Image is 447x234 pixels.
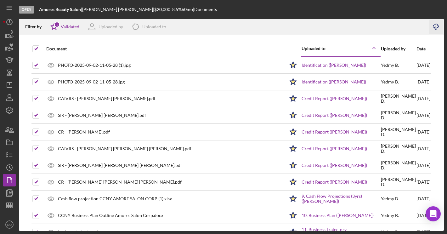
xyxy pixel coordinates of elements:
[416,174,430,190] div: [DATE]
[302,146,367,151] a: Credit Report ([PERSON_NAME])
[39,7,81,12] b: Amores Beauty Salon
[302,63,366,68] a: Identification ([PERSON_NAME])
[381,63,399,68] div: Yedmy B .
[381,196,399,201] div: Yedmy B .
[172,7,182,12] div: 8.5 %
[416,57,430,73] div: [DATE]
[39,7,82,12] div: |
[381,213,399,218] div: Yedmy B .
[61,24,79,29] div: Validated
[302,213,374,218] a: 10. Business Plan ([PERSON_NAME])
[182,7,193,12] div: 60 mo
[58,163,182,168] div: SIR - [PERSON_NAME] [PERSON_NAME] [PERSON_NAME].pdf
[416,191,430,207] div: [DATE]
[58,113,146,118] div: SIR - [PERSON_NAME] [PERSON_NAME].pdf
[58,79,125,84] div: PHOTO-2025-09-02-11-05-28.jpg
[154,7,170,12] span: $20,000
[381,160,416,170] div: [PERSON_NAME] D .
[302,194,380,204] a: 9. Cash Flow Projections (3yrs) ([PERSON_NAME])
[381,110,416,120] div: [PERSON_NAME] D .
[54,22,60,27] div: 1
[302,46,341,51] div: Uploaded to
[416,46,430,51] div: Date
[302,113,367,118] a: Credit Report ([PERSON_NAME])
[46,46,285,51] div: Document
[58,146,191,151] div: CAIVRS - [PERSON_NAME] [PERSON_NAME] [PERSON_NAME].pdf
[58,96,156,101] div: CAIVRS - [PERSON_NAME] [PERSON_NAME].pdf
[416,91,430,106] div: [DATE]
[7,223,12,226] text: DO
[25,24,46,29] div: Filter by
[381,79,399,84] div: Yedmy B .
[381,46,416,51] div: Uploaded by
[416,208,430,223] div: [DATE]
[381,177,416,187] div: [PERSON_NAME] D .
[381,127,416,137] div: [PERSON_NAME] D .
[19,6,34,14] div: Open
[58,213,163,218] div: CCNY Business Plan Outline Amores Salon Corp.docx
[58,63,131,68] div: PHOTO-2025-09-02-11-05-28 (1).jpg
[302,163,367,168] a: Credit Report ([PERSON_NAME])
[142,24,166,29] div: Uploaded to
[302,129,367,134] a: Credit Report ([PERSON_NAME])
[416,107,430,123] div: [DATE]
[426,206,441,221] div: Open Intercom Messenger
[193,7,217,12] div: | Documents
[416,74,430,90] div: [DATE]
[99,24,123,29] div: Uploaded by
[58,180,182,185] div: CR - [PERSON_NAME] [PERSON_NAME] [PERSON_NAME].pdf
[416,157,430,173] div: [DATE]
[82,7,154,12] div: [PERSON_NAME] [PERSON_NAME] |
[416,124,430,140] div: [DATE]
[302,180,367,185] a: Credit Report ([PERSON_NAME])
[302,96,367,101] a: Credit Report ([PERSON_NAME])
[302,79,366,84] a: Identification ([PERSON_NAME])
[3,218,16,231] button: DO
[58,196,172,201] div: Cash flow projection CCNY AMORE SALON CORP (1).xlsx
[381,144,416,154] div: [PERSON_NAME] D .
[416,141,430,157] div: [DATE]
[381,94,416,104] div: [PERSON_NAME] D .
[58,129,110,134] div: CR - [PERSON_NAME].pdf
